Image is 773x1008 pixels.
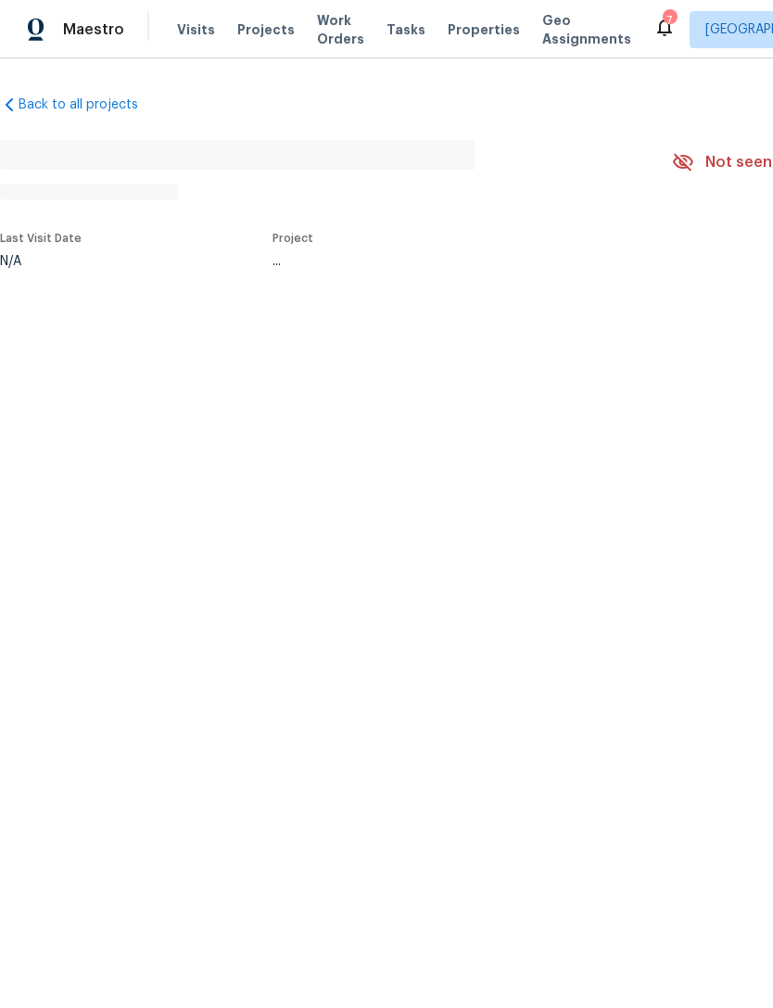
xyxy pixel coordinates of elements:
[177,20,215,39] span: Visits
[386,23,425,36] span: Tasks
[272,255,628,268] div: ...
[448,20,520,39] span: Properties
[663,11,676,30] div: 7
[542,11,631,48] span: Geo Assignments
[272,233,313,244] span: Project
[317,11,364,48] span: Work Orders
[63,20,124,39] span: Maestro
[237,20,295,39] span: Projects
